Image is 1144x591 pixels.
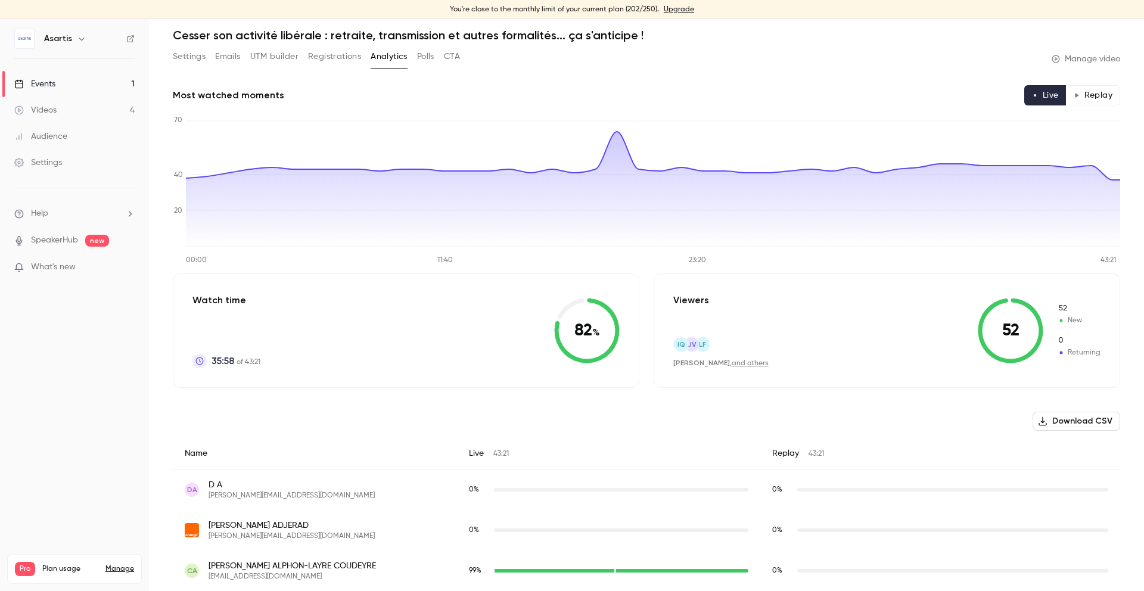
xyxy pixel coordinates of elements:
a: and others [732,360,769,367]
button: Live [1024,85,1067,105]
span: 0 % [772,486,782,493]
span: Returning [1058,335,1101,346]
span: New [1058,303,1101,314]
div: Settings [14,157,62,169]
span: Replay watch time [772,525,791,536]
a: SpeakerHub [31,234,78,247]
p: Watch time [192,293,260,307]
tspan: 20 [174,207,182,214]
div: Live [457,438,760,469]
span: 35:58 [212,354,234,368]
button: UTM builder [250,47,299,66]
span: [PERSON_NAME][EMAIL_ADDRESS][DOMAIN_NAME] [209,531,375,541]
span: new [85,235,109,247]
h2: Most watched moments [173,88,284,102]
div: Replay [760,438,1120,469]
span: 0 % [469,527,479,534]
span: Live watch time [469,484,488,495]
span: JV [688,339,697,350]
div: Audience [14,130,67,142]
div: Videos [14,104,57,116]
button: Registrations [308,47,361,66]
button: Emails [215,47,240,66]
p: of 43:21 [212,354,260,368]
div: catherine.adjerad@wanadoo.fr [173,510,1120,550]
span: 43:21 [493,450,509,458]
button: Polls [417,47,434,66]
span: [PERSON_NAME] [673,359,730,367]
span: [PERSON_NAME][EMAIL_ADDRESS][DOMAIN_NAME] [209,491,375,500]
h1: Cesser son activité libérale : retraite, transmission et autres formalités... ça s'anticipe ! [173,28,1120,42]
span: 0 % [772,567,782,574]
button: CTA [444,47,460,66]
span: Pro [15,562,35,576]
span: What's new [31,261,76,273]
span: New [1058,315,1101,326]
span: DA [187,484,197,495]
img: wanadoo.fr [185,523,199,537]
span: 0 % [772,527,782,534]
a: Manage [105,564,134,574]
span: D A [209,479,375,491]
p: Viewers [673,293,709,307]
span: Live watch time [469,565,488,576]
a: Upgrade [664,5,694,14]
span: IQ [677,339,685,350]
button: Settings [173,47,206,66]
span: [PERSON_NAME] ALPHON-LAYRE COUDEYRE [209,560,376,572]
span: Replay watch time [772,565,791,576]
img: Asartis [15,29,34,48]
div: Events [14,78,55,90]
tspan: 23:20 [689,257,706,264]
h6: Asartis [44,33,72,45]
button: Analytics [371,47,408,66]
iframe: Noticeable Trigger [120,262,135,273]
button: Download CSV [1033,412,1120,431]
span: 43:21 [809,450,824,458]
div: chantalphon@gmail.com [173,550,1120,591]
div: daniela.anghelescu@gmail.com [173,469,1120,511]
span: LF [699,339,706,350]
tspan: 40 [174,172,183,179]
li: help-dropdown-opener [14,207,135,220]
a: Manage video [1052,53,1120,65]
tspan: 70 [174,117,182,124]
span: [EMAIL_ADDRESS][DOMAIN_NAME] [209,572,376,581]
span: Returning [1058,347,1101,358]
tspan: 11:40 [437,257,453,264]
tspan: 00:00 [186,257,207,264]
div: Name [173,438,457,469]
span: CA [187,565,197,576]
span: Plan usage [42,564,98,574]
span: 0 % [469,486,479,493]
div: , [673,358,769,368]
button: Replay [1066,85,1120,105]
tspan: 43:21 [1101,257,1116,264]
span: 99 % [469,567,481,574]
span: Replay watch time [772,484,791,495]
span: Live watch time [469,525,488,536]
span: Help [31,207,48,220]
span: [PERSON_NAME] ADJERAD [209,520,375,531]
